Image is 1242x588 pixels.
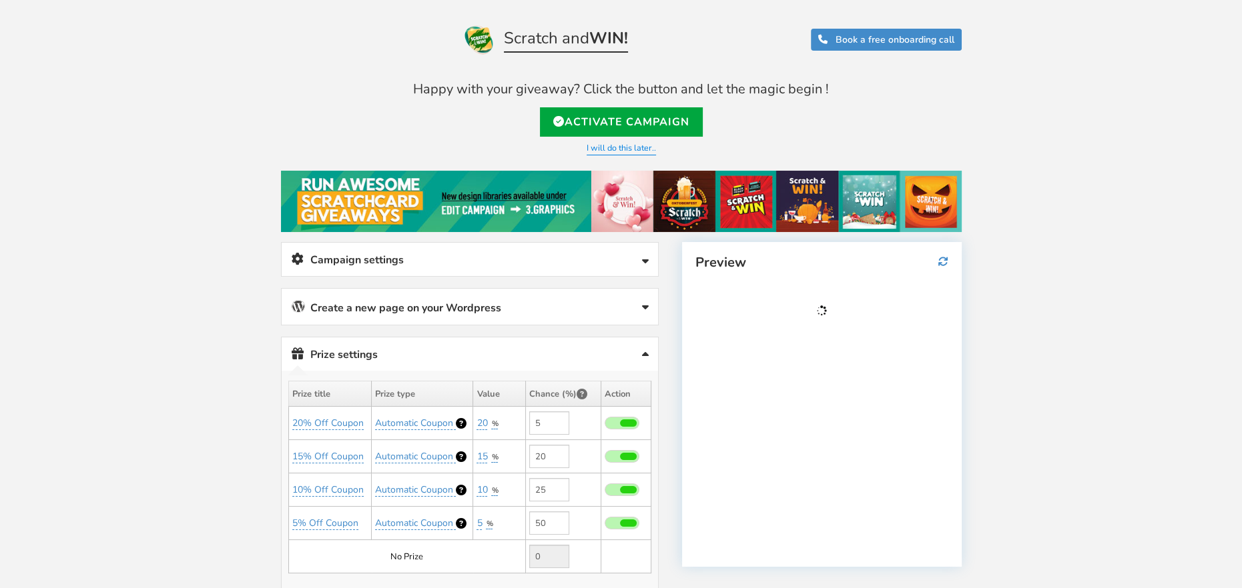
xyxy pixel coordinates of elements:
th: Prize title [288,381,372,407]
h4: Happy with your giveaway? Click the button and let the magic begin ! [281,82,962,97]
a: % [491,485,498,496]
a: 15 [477,450,487,463]
strong: WIN! [589,27,628,49]
a: 10% Off Coupon [292,483,364,497]
a: 15% Off Coupon [292,450,364,463]
th: Value [473,381,525,407]
a: Create a new page on your Wordpress [282,289,658,325]
th: Action [601,381,651,407]
input: Value not editable [529,545,569,568]
td: No Prize [288,540,525,573]
a: 20 [477,417,487,430]
a: Book a free onboarding call [811,29,962,51]
span: Scratch and [504,29,628,53]
span: Automatic Coupon [375,417,453,429]
a: Prize settings [282,337,658,371]
a: Automatic Coupon [375,417,456,430]
a: Activate Campaign [540,107,703,137]
span: % [491,419,498,429]
img: Scratch and Win [463,23,495,55]
a: 5% Off Coupon [292,517,358,530]
a: Campaign settings [282,243,658,277]
span: % [486,519,493,529]
a: Automatic Coupon [375,450,456,463]
a: 20% Off Coupon [292,417,364,430]
th: Chance (%) [525,381,601,407]
h4: Preview [695,255,948,270]
a: 10 [477,483,487,497]
a: % [491,419,498,429]
span: Automatic Coupon [375,483,453,496]
span: Automatic Coupon [375,517,453,529]
a: % [491,452,498,463]
img: festival-poster-2020.jpg [281,171,962,232]
a: Automatic Coupon [375,517,456,530]
th: Prize type [372,381,473,407]
span: % [491,452,498,462]
span: Automatic Coupon [375,450,453,463]
span: Book a free onboarding call [836,33,954,46]
a: 5 [477,517,482,530]
a: Automatic Coupon [375,483,456,497]
a: I will do this later.. [587,142,656,155]
a: % [486,519,493,529]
